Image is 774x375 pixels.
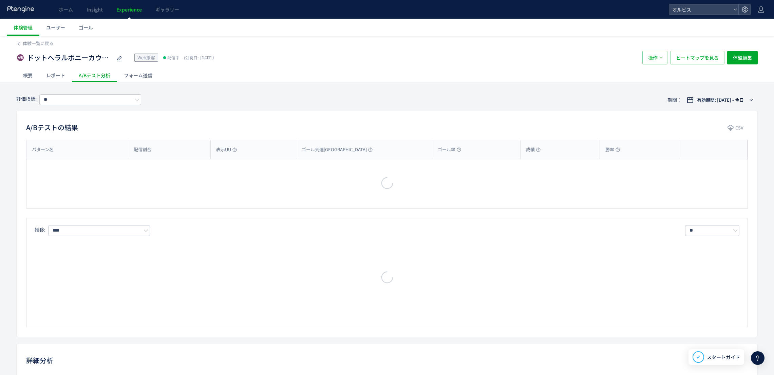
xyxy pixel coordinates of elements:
span: 評価指標: [16,95,37,102]
button: CSV [724,355,748,366]
div: A/Bテスト分析 [72,68,117,82]
span: 成績 [526,146,541,153]
span: 期間： [667,94,682,105]
span: CSV [735,122,743,133]
span: 配信中 [167,54,180,61]
div: フォーム送信 [117,68,159,82]
span: 有効期間: [DATE] - 今日 [697,97,744,103]
span: ドットヘラルボニーカウントダウン [27,53,112,63]
span: ホーム [59,6,73,13]
span: オルビス [670,4,731,15]
button: 操作 [642,51,667,64]
span: 操作 [648,51,658,64]
h2: 詳細分析 [26,355,53,366]
button: ヒートマップを見る [670,51,724,64]
span: [DATE]） [182,55,216,60]
div: 概要 [16,68,39,82]
button: CSV [724,122,748,133]
span: ユーザー [46,24,65,31]
span: 配信割合 [134,146,151,153]
span: 表示UU [216,146,237,153]
button: 有効期間: [DATE] - 今日 [682,95,758,105]
span: 推移: [35,226,45,233]
span: 体験管理 [14,24,33,31]
h2: A/Bテストの結果 [26,122,78,133]
span: 体験編集 [733,51,752,64]
span: ゴール率 [438,146,461,153]
span: ゴール到達[GEOGRAPHIC_DATA] [302,146,373,153]
span: Web接客 [137,54,155,61]
span: 勝率 [605,146,620,153]
div: レポート [39,68,72,82]
button: 体験編集 [727,51,758,64]
span: パターン名 [32,146,54,153]
span: 体験一覧に戻る [23,40,54,46]
span: ゴール [79,24,93,31]
span: スタートガイド [707,354,740,361]
span: (公開日: [184,55,199,60]
span: ヒートマップを見る [676,51,719,64]
span: Insight [87,6,103,13]
span: ギャラリー [155,6,179,13]
span: Experience [116,6,142,13]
